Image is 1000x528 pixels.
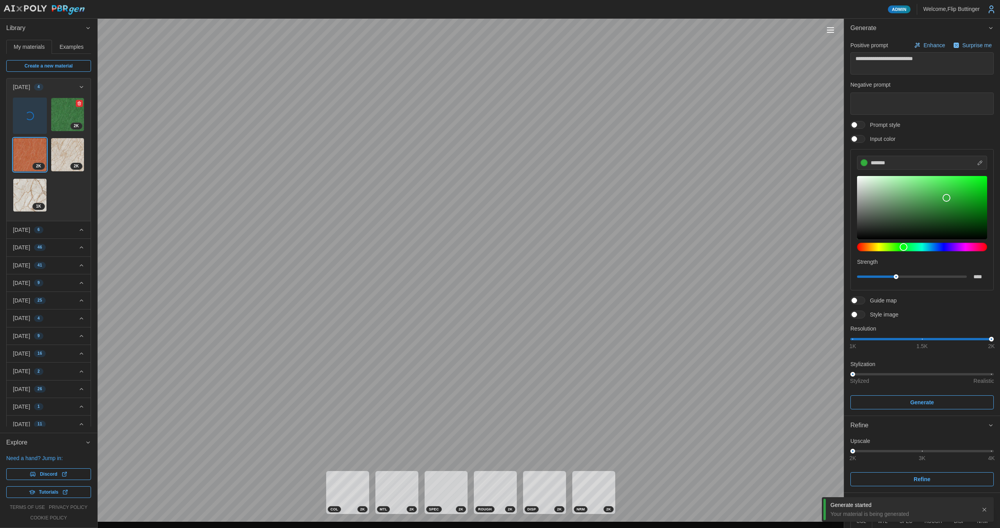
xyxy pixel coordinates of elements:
[14,44,45,50] span: My materials
[830,510,975,518] div: Your material is being generated
[25,60,73,71] span: Create a new material
[30,515,67,521] a: cookie policy
[13,226,30,234] p: [DATE]
[7,292,91,309] button: [DATE]25
[36,203,41,210] span: 1 K
[7,398,91,415] button: [DATE]1
[429,507,439,512] span: SPEC
[13,297,30,304] p: [DATE]
[37,421,42,427] span: 11
[865,311,898,318] span: Style image
[844,435,1000,492] div: Refine
[7,416,91,433] button: [DATE]11
[37,386,42,392] span: 26
[7,96,91,221] div: [DATE]4
[360,507,365,512] span: 2 K
[51,138,84,171] img: Wz6shh8p1U8jCVEbRQq3
[7,309,91,327] button: [DATE]4
[7,274,91,292] button: [DATE]9
[37,262,42,268] span: 41
[7,257,91,274] button: [DATE]41
[13,385,30,393] p: [DATE]
[49,504,87,511] a: privacy policy
[850,81,994,89] p: Negative prompt
[13,420,30,428] p: [DATE]
[51,98,84,131] img: NjstUqkKpKyR4W4cpuAx
[850,472,994,486] button: Refine
[13,178,47,212] a: l4bj1VNGOTeI7YscNvVe1K
[577,507,585,512] span: NRM
[13,138,46,171] img: Mx4IuBn3RlwCM3BLe7GH
[844,38,1000,416] div: Generate
[7,239,91,256] button: [DATE]46
[37,280,40,286] span: 9
[7,221,91,238] button: [DATE]6
[7,363,91,380] button: [DATE]2
[6,486,91,498] a: Tutorials
[37,244,42,251] span: 46
[37,297,42,304] span: 25
[912,40,947,51] button: Enhance
[865,135,895,143] span: Input color
[962,41,993,49] p: Surprise me
[850,395,994,409] button: Generate
[7,345,91,362] button: [DATE]16
[844,493,1000,512] button: Tweak
[37,227,40,233] span: 6
[527,507,536,512] span: DISP
[914,473,930,486] span: Refine
[557,507,562,512] span: 2 K
[850,437,994,445] p: Upscale
[6,454,91,462] p: Need a hand? Jump in:
[409,507,414,512] span: 2 K
[857,258,987,266] p: Strength
[36,163,41,169] span: 2 K
[6,433,85,452] span: Explore
[850,41,888,49] p: Positive prompt
[37,404,40,410] span: 1
[844,416,1000,435] button: Refine
[13,138,47,172] a: Mx4IuBn3RlwCM3BLe7GH2K
[6,468,91,480] a: Discord
[13,244,30,251] p: [DATE]
[13,403,30,411] p: [DATE]
[951,40,994,51] button: Surprise me
[6,19,85,38] span: Library
[850,325,994,332] p: Resolution
[74,123,79,129] span: 2 K
[13,179,46,212] img: l4bj1VNGOTeI7YscNvVe
[51,98,85,132] a: NjstUqkKpKyR4W4cpuAx2K
[7,327,91,345] button: [DATE]9
[850,421,988,430] div: Refine
[892,6,906,13] span: Admin
[40,469,57,480] span: Discord
[7,78,91,96] button: [DATE]4
[13,367,30,375] p: [DATE]
[6,60,91,72] a: Create a new material
[850,19,988,38] span: Generate
[606,507,611,512] span: 2 K
[7,380,91,398] button: [DATE]26
[850,493,988,512] span: Tweak
[39,487,59,498] span: Tutorials
[923,5,980,13] p: Welcome, Flip Buttinger
[13,261,30,269] p: [DATE]
[825,25,836,36] button: Toggle viewport controls
[459,507,463,512] span: 2 K
[13,83,30,91] p: [DATE]
[74,163,79,169] span: 2 K
[13,332,30,340] p: [DATE]
[850,360,994,368] p: Stylization
[10,504,45,511] a: terms of use
[13,350,30,357] p: [DATE]
[380,507,387,512] span: MTL
[830,501,975,509] div: Generate started
[37,315,40,322] span: 4
[478,507,492,512] span: ROUGH
[508,507,512,512] span: 2 K
[37,368,40,375] span: 2
[60,44,84,50] span: Examples
[51,138,85,172] a: Wz6shh8p1U8jCVEbRQq32K
[37,333,40,339] span: 9
[37,350,42,357] span: 16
